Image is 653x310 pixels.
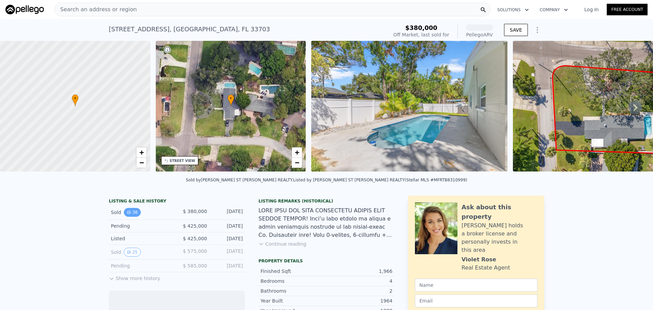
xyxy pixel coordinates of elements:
div: 1,966 [326,268,392,275]
div: Pending [111,223,171,229]
div: [DATE] [213,262,243,269]
a: Zoom out [136,158,147,168]
div: Pending [111,262,171,269]
span: $ 585,000 [183,263,207,268]
span: Search an address or region [55,5,137,14]
span: $ 425,000 [183,223,207,229]
div: Bedrooms [261,278,326,284]
span: − [295,158,299,167]
span: $ 380,000 [183,209,207,214]
span: • [72,95,79,101]
div: LISTING & SALE HISTORY [109,198,245,205]
div: Finished Sqft [261,268,326,275]
img: Sale: 58062074 Parcel: 55142325 [311,41,507,172]
div: Sold [111,248,171,257]
span: + [295,148,299,157]
div: 1964 [326,297,392,304]
div: Listed [111,235,171,242]
button: Show Options [531,23,544,37]
div: Real Estate Agent [462,264,510,272]
span: − [139,158,144,167]
div: LORE IPSU DOL SITA CONSECTETU ADIPIS ELIT SEDDOE TEMPOR! Inci’u labo etdolo ma aliqua e admin ven... [258,207,395,239]
button: View historical data [124,248,140,257]
input: Name [415,279,537,292]
div: 4 [326,278,392,284]
img: Pellego [5,5,44,14]
div: • [72,94,79,106]
div: [PERSON_NAME] holds a broker license and personally invests in this area [462,222,537,254]
a: Zoom out [292,158,302,168]
div: Year Built [261,297,326,304]
input: Email [415,294,537,307]
button: Continue reading [258,241,306,247]
span: $ 425,000 [183,236,207,241]
a: Free Account [607,4,648,15]
div: [DATE] [213,208,243,217]
button: View historical data [124,208,140,217]
div: Bathrooms [261,288,326,294]
div: [DATE] [213,248,243,257]
div: 2 [326,288,392,294]
div: [STREET_ADDRESS] , [GEOGRAPHIC_DATA] , FL 33703 [109,25,270,34]
span: + [139,148,144,157]
a: Zoom in [292,147,302,158]
div: Listed by [PERSON_NAME] ST [PERSON_NAME] REALTY (Stellar MLS #MFRTB8310999) [293,178,467,182]
div: • [228,94,234,106]
button: Show more history [109,272,160,282]
div: [DATE] [213,235,243,242]
div: Property details [258,258,395,264]
div: STREET VIEW [170,158,195,163]
div: Off Market, last sold for [394,31,449,38]
a: Zoom in [136,147,147,158]
span: $380,000 [405,24,437,31]
div: Sold by [PERSON_NAME] ST [PERSON_NAME] REALTY . [186,178,293,182]
div: Sold [111,208,171,217]
button: Solutions [492,4,534,16]
div: Ask about this property [462,202,537,222]
div: [DATE] [213,223,243,229]
div: Listing Remarks (Historical) [258,198,395,204]
button: Company [534,4,573,16]
div: Violet Rose [462,256,496,264]
span: $ 575,000 [183,248,207,254]
div: Pellego ARV [466,31,493,38]
button: SAVE [504,24,528,36]
a: Log In [576,6,607,13]
span: • [228,95,234,101]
